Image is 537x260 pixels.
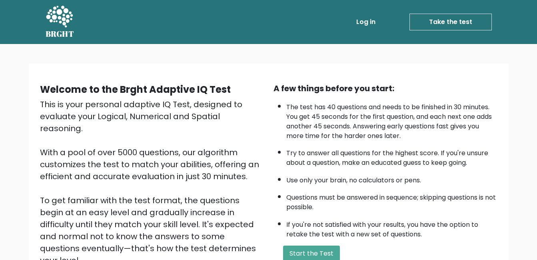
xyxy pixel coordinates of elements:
[286,98,497,141] li: The test has 40 questions and needs to be finished in 30 minutes. You get 45 seconds for the firs...
[409,14,492,30] a: Take the test
[286,189,497,212] li: Questions must be answered in sequence; skipping questions is not possible.
[46,3,74,41] a: BRGHT
[40,83,231,96] b: Welcome to the Brght Adaptive IQ Test
[46,29,74,39] h5: BRGHT
[273,82,497,94] div: A few things before you start:
[353,14,379,30] a: Log in
[286,172,497,185] li: Use only your brain, no calculators or pens.
[286,144,497,168] li: Try to answer all questions for the highest score. If you're unsure about a question, make an edu...
[286,216,497,239] li: If you're not satisfied with your results, you have the option to retake the test with a new set ...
